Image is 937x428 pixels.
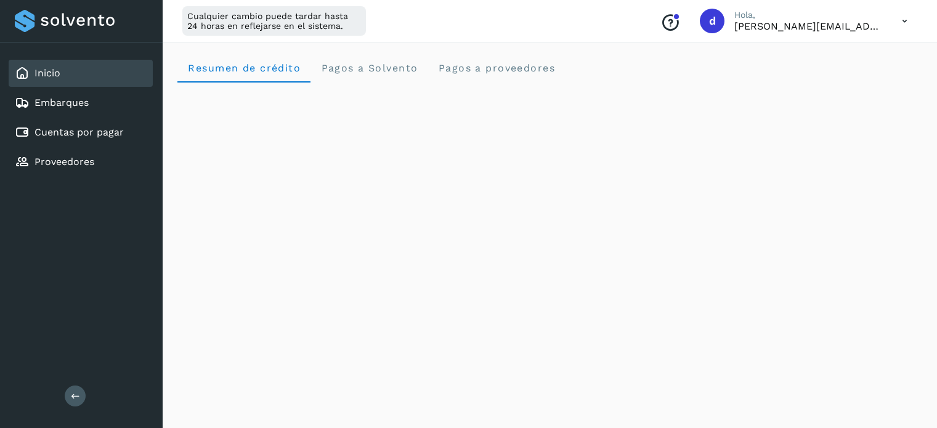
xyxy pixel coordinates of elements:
[734,20,882,32] p: daniel.albo@salbologistics.com
[9,60,153,87] div: Inicio
[9,119,153,146] div: Cuentas por pagar
[187,62,301,74] span: Resumen de crédito
[34,126,124,138] a: Cuentas por pagar
[9,148,153,176] div: Proveedores
[437,62,555,74] span: Pagos a proveedores
[34,156,94,168] a: Proveedores
[9,89,153,116] div: Embarques
[320,62,418,74] span: Pagos a Solvento
[34,67,60,79] a: Inicio
[34,97,89,108] a: Embarques
[182,6,366,36] div: Cualquier cambio puede tardar hasta 24 horas en reflejarse en el sistema.
[734,10,882,20] p: Hola,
